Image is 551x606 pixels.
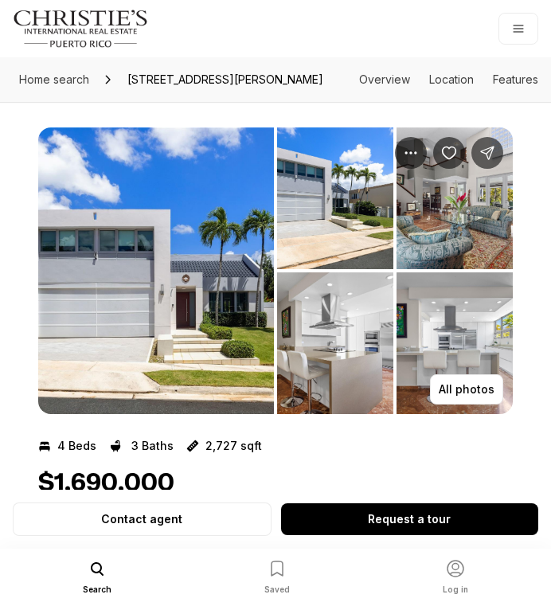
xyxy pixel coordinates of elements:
[205,440,262,452] p: 2,727 sqft
[493,72,538,86] a: Skip to: Features
[13,10,149,48] img: logo
[433,137,465,169] button: Save Property: 69 CALLE ROBLE
[397,272,513,414] button: View image gallery
[429,72,474,86] a: Skip to: Location
[368,513,451,526] p: Request a tour
[395,137,427,169] button: Property options
[471,137,503,169] button: Share Property: 69 CALLE ROBLE
[57,440,96,452] p: 4 Beds
[439,383,494,396] p: All photos
[19,72,89,86] span: Home search
[277,272,393,414] button: View image gallery
[264,559,290,596] button: Saved
[353,73,538,86] nav: Page section menu
[281,503,538,535] button: Request a tour
[121,67,330,92] span: [STREET_ADDRESS][PERSON_NAME]
[38,127,274,414] button: View image gallery
[38,127,513,414] div: Listing Photos
[109,433,174,459] button: 3 Baths
[443,559,468,596] button: Log in
[397,127,513,269] button: View image gallery
[101,513,182,526] p: Contact agent
[38,127,274,414] li: 1 of 4
[277,127,393,269] button: View image gallery
[13,67,96,92] a: Home search
[359,72,410,86] a: Skip to: Overview
[277,127,513,414] li: 2 of 4
[83,559,111,596] button: Search
[131,440,174,452] p: 3 Baths
[38,468,174,498] h1: $1,690,000
[430,374,503,405] button: All photos
[83,583,111,596] span: Search
[264,583,290,596] span: Saved
[13,502,272,536] button: Contact agent
[443,583,468,596] span: Log in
